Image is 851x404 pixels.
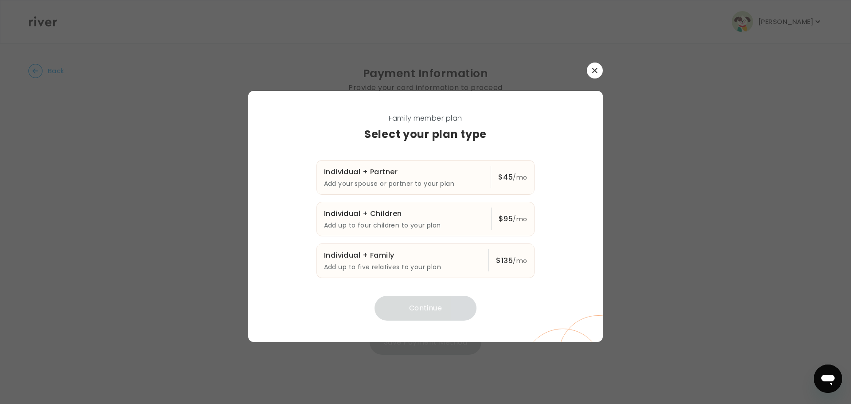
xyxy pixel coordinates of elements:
[496,255,527,267] div: /mo
[499,213,527,225] div: /mo
[269,112,582,125] span: Family member plan
[498,172,513,182] strong: $ 45
[316,243,535,278] button: Individual + FamilyAdd up to five relatives to your plan$135/mo
[324,220,484,231] p: Add up to four children to your plan
[324,208,484,220] p: Individual + Children
[269,126,582,142] h3: Select your plan type
[324,178,484,189] p: Add your spouse or partner to your plan
[316,202,535,236] button: Individual + ChildrenAdd up to four children to your plan$95/mo
[498,171,527,184] div: /mo
[324,262,482,272] p: Add up to five relatives to your plan
[496,255,513,266] strong: $ 135
[814,365,842,393] iframe: Button to launch messaging window
[499,214,513,224] strong: $ 95
[324,166,484,178] p: Individual + Partner
[324,249,482,262] p: Individual + Family
[316,160,535,195] button: Individual + PartnerAdd your spouse or partner to your plan$45/mo
[375,296,476,321] button: Continue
